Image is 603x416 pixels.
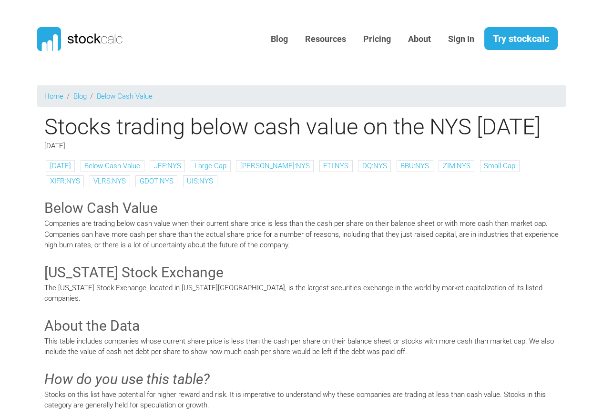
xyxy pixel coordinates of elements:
a: [DATE] [50,162,71,170]
a: Blog [73,92,87,101]
a: Blog [264,28,295,51]
a: Sign In [441,28,481,51]
p: Stocks on this list have potential for higher reward and risk. It is imperative to understand why... [44,389,559,411]
a: Pricing [356,28,398,51]
span: [DATE] [44,142,65,150]
a: [PERSON_NAME]:NYS [240,162,310,170]
a: About [401,28,438,51]
a: XIFR:NYS [50,177,80,185]
a: Below Cash Value [84,162,140,170]
h3: Below Cash Value [44,198,559,218]
a: FTI:NYS [323,162,348,170]
a: GDOT:NYS [140,177,174,185]
p: Companies are trading below cash value when their current share price is less than the cash per s... [44,218,559,251]
p: The [US_STATE] Stock Exchange, located in [US_STATE][GEOGRAPHIC_DATA], is the largest securities ... [44,283,559,304]
a: JEF:NYS [154,162,181,170]
nav: breadcrumb [37,85,566,107]
a: BBU:NYS [400,162,429,170]
a: DQ:NYS [362,162,387,170]
a: Home [44,92,63,101]
a: ZIM:NYS [443,162,470,170]
a: VLRS:NYS [93,177,126,185]
h3: How do you use this table? [44,369,559,389]
p: This table includes companies whose current share price is less than the cash per share on their ... [44,336,559,357]
a: Large Cap [194,162,226,170]
a: UIS:NYS [187,177,213,185]
h3: [US_STATE] Stock Exchange [44,263,559,283]
a: Try stockcalc [484,27,558,50]
a: Below Cash Value [97,92,153,101]
h3: About the Data [44,316,559,336]
a: Small Cap [484,162,515,170]
h1: Stocks trading below cash value on the NYS [DATE] [37,113,566,140]
a: Resources [298,28,353,51]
